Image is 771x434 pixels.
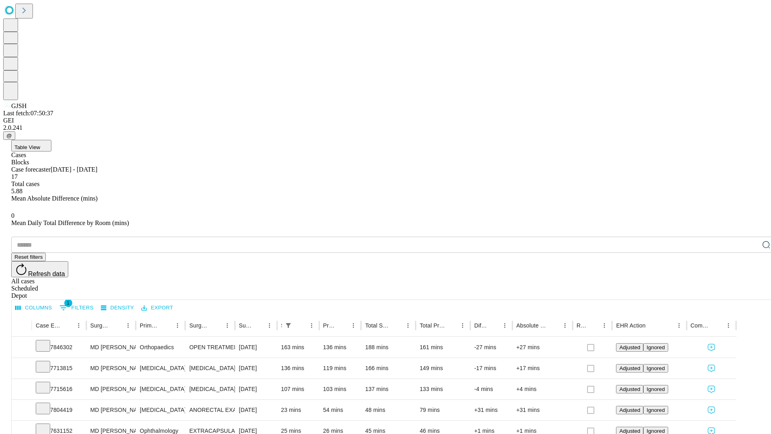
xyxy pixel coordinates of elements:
[283,320,294,331] button: Show filters
[189,358,230,379] div: [MEDICAL_DATA]
[474,322,487,329] div: Difference
[616,364,643,373] button: Adjusted
[391,320,402,331] button: Sort
[90,358,132,379] div: MD [PERSON_NAME] E Md
[189,337,230,358] div: OPEN TREATMENT [MEDICAL_DATA]
[474,358,508,379] div: -17 mins
[420,322,445,329] div: Total Predicted Duration
[337,320,348,331] button: Sort
[239,358,273,379] div: [DATE]
[365,400,412,420] div: 48 mins
[283,320,294,331] div: 1 active filter
[189,322,209,329] div: Surgery Name
[36,400,82,420] div: 7804419
[161,320,172,331] button: Sort
[647,407,665,413] span: Ignored
[365,322,390,329] div: Total Scheduled Duration
[616,322,645,329] div: EHR Action
[172,320,183,331] button: Menu
[474,400,508,420] div: +31 mins
[11,166,51,173] span: Case forecaster
[140,379,181,399] div: [MEDICAL_DATA]
[323,337,357,358] div: 136 mins
[548,320,559,331] button: Sort
[11,173,18,180] span: 17
[11,219,129,226] span: Mean Daily Total Difference by Room (mins)
[691,322,711,329] div: Comments
[559,320,571,331] button: Menu
[457,320,468,331] button: Menu
[73,320,84,331] button: Menu
[28,270,65,277] span: Refresh data
[516,358,569,379] div: +17 mins
[712,320,723,331] button: Sort
[281,400,315,420] div: 23 mins
[323,358,357,379] div: 119 mins
[264,320,275,331] button: Menu
[111,320,122,331] button: Sort
[619,386,640,392] span: Adjusted
[62,320,73,331] button: Sort
[3,110,53,117] span: Last fetch: 07:50:37
[239,337,273,358] div: [DATE]
[643,406,668,414] button: Ignored
[16,403,28,418] button: Expand
[281,379,315,399] div: 107 mins
[16,341,28,355] button: Expand
[140,337,181,358] div: Orthopaedics
[365,358,412,379] div: 166 mins
[222,320,233,331] button: Menu
[11,102,27,109] span: GJSH
[57,301,96,314] button: Show filters
[11,188,22,194] span: 5.88
[616,406,643,414] button: Adjusted
[616,385,643,393] button: Adjusted
[253,320,264,331] button: Sort
[420,337,466,358] div: 161 mins
[402,320,414,331] button: Menu
[14,254,43,260] span: Reset filters
[140,322,160,329] div: Primary Service
[140,358,181,379] div: [MEDICAL_DATA]
[420,379,466,399] div: 133 mins
[99,302,136,314] button: Density
[446,320,457,331] button: Sort
[11,140,51,151] button: Table View
[619,365,640,371] span: Adjusted
[281,322,282,329] div: Scheduled In Room Duration
[516,379,569,399] div: +4 mins
[643,364,668,373] button: Ignored
[647,386,665,392] span: Ignored
[36,358,82,379] div: 7713815
[577,322,587,329] div: Resolved in EHR
[11,253,46,261] button: Reset filters
[281,358,315,379] div: 136 mins
[3,124,768,131] div: 2.0.241
[365,337,412,358] div: 188 mins
[474,379,508,399] div: -4 mins
[619,344,640,350] span: Adjusted
[474,337,508,358] div: -27 mins
[599,320,610,331] button: Menu
[616,343,643,352] button: Adjusted
[647,365,665,371] span: Ignored
[420,358,466,379] div: 149 mins
[647,344,665,350] span: Ignored
[516,337,569,358] div: +27 mins
[13,302,54,314] button: Select columns
[723,320,734,331] button: Menu
[11,195,98,202] span: Mean Absolute Difference (mins)
[673,320,685,331] button: Menu
[122,320,134,331] button: Menu
[295,320,306,331] button: Sort
[239,379,273,399] div: [DATE]
[11,212,14,219] span: 0
[139,302,175,314] button: Export
[11,261,68,277] button: Refresh data
[647,320,658,331] button: Sort
[189,379,230,399] div: [MEDICAL_DATA]
[3,117,768,124] div: GEI
[619,407,640,413] span: Adjusted
[239,400,273,420] div: [DATE]
[587,320,599,331] button: Sort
